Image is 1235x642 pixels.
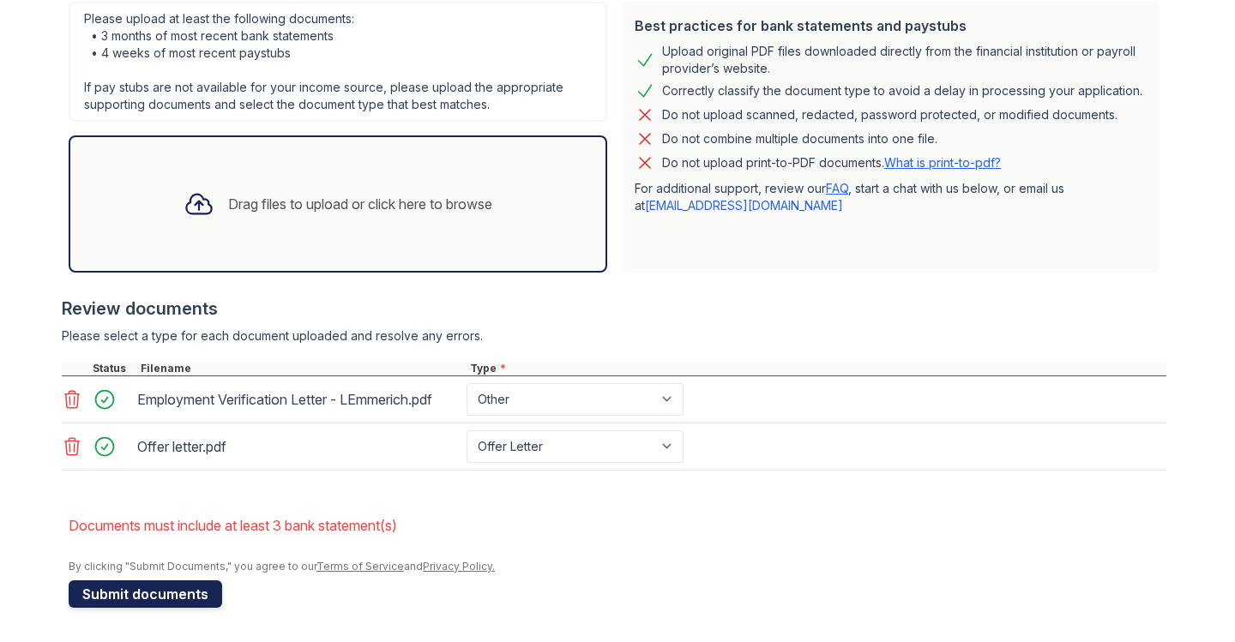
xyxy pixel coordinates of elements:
[69,2,607,122] div: Please upload at least the following documents: • 3 months of most recent bank statements • 4 wee...
[423,560,495,573] a: Privacy Policy.
[69,580,222,608] button: Submit documents
[662,105,1118,125] div: Do not upload scanned, redacted, password protected, or modified documents.
[635,180,1146,214] p: For additional support, review our , start a chat with us below, or email us at
[662,81,1142,101] div: Correctly classify the document type to avoid a delay in processing your application.
[137,362,467,375] div: Filename
[137,386,460,413] div: Employment Verification Letter - LEmmerich.pdf
[316,560,404,573] a: Terms of Service
[662,154,1001,171] p: Do not upload print-to-PDF documents.
[884,155,1001,170] a: What is print-to-pdf?
[645,198,843,213] a: [EMAIL_ADDRESS][DOMAIN_NAME]
[62,297,1166,321] div: Review documents
[69,508,1166,543] li: Documents must include at least 3 bank statement(s)
[635,15,1146,36] div: Best practices for bank statements and paystubs
[467,362,1166,375] div: Type
[228,194,492,214] div: Drag files to upload or click here to browse
[826,181,848,195] a: FAQ
[89,362,137,375] div: Status
[137,433,460,460] div: Offer letter.pdf
[662,43,1146,77] div: Upload original PDF files downloaded directly from the financial institution or payroll provider’...
[69,560,1166,573] div: By clicking "Submit Documents," you agree to our and
[662,129,937,149] div: Do not combine multiple documents into one file.
[62,327,1166,345] div: Please select a type for each document uploaded and resolve any errors.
